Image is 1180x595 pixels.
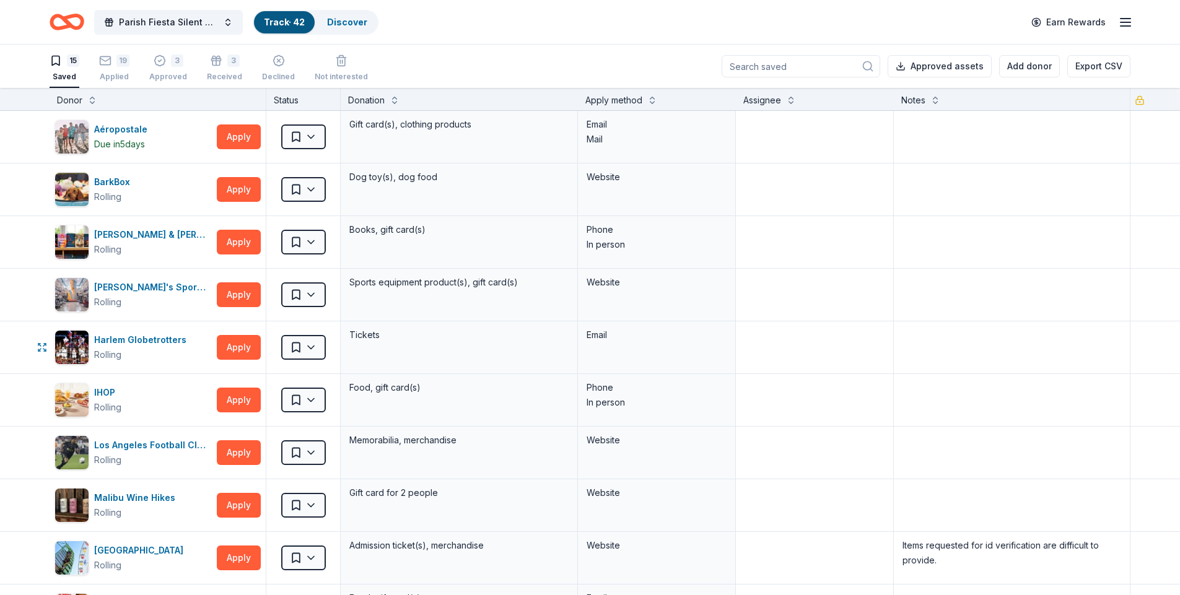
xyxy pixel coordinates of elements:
button: Apply [217,230,261,254]
div: Notes [901,93,925,108]
div: Website [587,538,727,553]
button: Track· 42Discover [253,10,378,35]
div: Phone [587,380,727,395]
button: Apply [217,493,261,518]
button: Image for BarkBoxBarkBoxRolling [55,172,212,207]
button: Image for Malibu Wine HikesMalibu Wine HikesRolling [55,488,212,523]
div: Phone [587,222,727,237]
img: Image for IHOP [55,383,89,417]
button: Image for AéropostaleAéropostaleDue in5days [55,119,212,154]
button: Apply [217,124,261,149]
button: Apply [217,282,261,307]
div: Received [207,72,242,82]
div: 3 [171,54,183,67]
div: In person [587,395,727,410]
div: Gift card(s), clothing products [348,116,570,133]
div: 19 [116,54,129,67]
button: Not interested [315,50,368,88]
div: Applied [99,72,129,82]
div: Malibu Wine Hikes [94,490,180,505]
button: Apply [217,335,261,360]
div: Rolling [94,400,121,415]
img: Image for Harlem Globetrotters [55,331,89,364]
div: Harlem Globetrotters [94,332,191,347]
button: Apply [217,177,261,202]
div: Website [587,433,727,448]
div: Email [587,117,727,132]
button: Image for Dick's Sporting Goods[PERSON_NAME]'s Sporting GoodsRolling [55,277,212,312]
img: Image for Barnes & Noble [55,225,89,259]
div: BarkBox [94,175,135,189]
div: Donor [57,93,82,108]
div: Due in 5 days [94,137,145,152]
div: Aéropostale [94,122,152,137]
div: Website [587,485,727,500]
button: Apply [217,545,261,570]
div: Rolling [94,347,121,362]
div: Rolling [94,242,121,257]
div: Mail [587,132,727,147]
div: Donation [348,93,385,108]
img: Image for Malibu Wine Hikes [55,489,89,522]
button: 3Approved [149,50,187,88]
button: Image for Barnes & Noble[PERSON_NAME] & [PERSON_NAME]Rolling [55,225,212,259]
div: Saved [50,72,79,82]
img: Image for Aéropostale [55,120,89,154]
div: Food, gift card(s) [348,379,570,396]
div: Rolling [94,558,121,573]
button: Export CSV [1067,55,1130,77]
div: Memorabilia, merchandise [348,432,570,449]
input: Search saved [722,55,880,77]
div: [PERSON_NAME] & [PERSON_NAME] [94,227,212,242]
a: Track· 42 [264,17,305,27]
div: Rolling [94,189,121,204]
div: Rolling [94,295,121,310]
button: Image for Pacific Park[GEOGRAPHIC_DATA]Rolling [55,541,212,575]
button: Add donor [999,55,1060,77]
div: Declined [262,72,295,82]
div: 15 [67,54,79,67]
img: Image for Los Angeles Football Club [55,436,89,469]
div: Gift card for 2 people [348,484,570,502]
div: Tickets [348,326,570,344]
div: Website [587,275,727,290]
textarea: Items requested for id verification are difficult to provide. [895,533,1129,583]
img: Image for BarkBox [55,173,89,206]
div: [PERSON_NAME]'s Sporting Goods [94,280,212,295]
div: Dog toy(s), dog food [348,168,570,186]
a: Earn Rewards [1024,11,1113,33]
div: [GEOGRAPHIC_DATA] [94,543,188,558]
div: In person [587,237,727,252]
button: Image for Los Angeles Football ClubLos Angeles Football ClubRolling [55,435,212,470]
button: Image for IHOPIHOPRolling [55,383,212,417]
div: Books, gift card(s) [348,221,570,238]
div: Website [587,170,727,185]
img: Image for Dick's Sporting Goods [55,278,89,311]
div: IHOP [94,385,121,400]
div: Apply method [585,93,642,108]
button: 15Saved [50,50,79,88]
a: Discover [327,17,367,27]
div: Rolling [94,505,121,520]
div: 3 [227,54,240,67]
span: Parish Fiesta Silent Auction [119,15,218,30]
div: Admission ticket(s), merchandise [348,537,570,554]
div: Sports equipment product(s), gift card(s) [348,274,570,291]
div: Approved [149,72,187,82]
img: Image for Pacific Park [55,541,89,575]
div: Status [266,88,341,110]
button: Parish Fiesta Silent Auction [94,10,243,35]
div: Not interested [315,72,368,82]
button: Declined [262,50,295,88]
div: Rolling [94,453,121,467]
button: 19Applied [99,50,129,88]
a: Home [50,7,84,37]
button: Image for Harlem GlobetrottersHarlem GlobetrottersRolling [55,330,212,365]
div: Email [587,328,727,342]
button: Apply [217,440,261,465]
button: 3Received [207,50,242,88]
button: Apply [217,388,261,412]
div: Los Angeles Football Club [94,438,212,453]
div: Assignee [743,93,781,108]
button: Approved assets [888,55,992,77]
